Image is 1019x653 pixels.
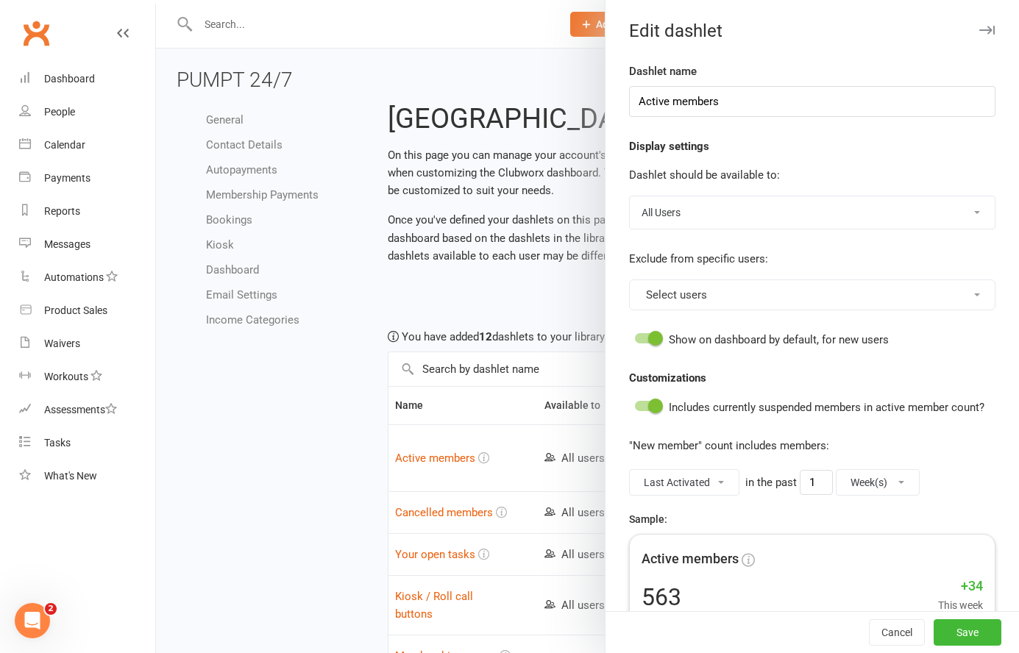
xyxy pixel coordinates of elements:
[44,106,75,118] div: People
[18,15,54,51] a: Clubworx
[629,63,697,80] label: Dashlet name
[629,279,995,310] button: Select users
[15,603,50,638] iframe: Intercom live chat
[934,619,1001,646] button: Save
[629,331,995,349] div: Show on dashboard by default, for new users
[19,129,155,162] a: Calendar
[19,96,155,129] a: People
[44,238,90,250] div: Messages
[19,228,155,261] a: Messages
[44,205,80,217] div: Reports
[44,172,90,184] div: Payments
[19,195,155,228] a: Reports
[629,371,706,385] strong: Customizations
[44,139,85,151] div: Calendar
[938,576,983,597] span: +34
[19,294,155,327] a: Product Sales
[869,619,925,646] button: Cancel
[19,427,155,460] a: Tasks
[629,250,995,268] p: Exclude from specific users:
[642,549,739,570] span: Active members
[44,404,117,415] div: Assessments
[44,73,95,85] div: Dashboard
[19,162,155,195] a: Payments
[44,271,104,283] div: Automations
[44,304,107,316] div: Product Sales
[45,603,57,615] span: 2
[629,140,709,153] strong: Display settings
[19,327,155,360] a: Waivers
[19,63,155,96] a: Dashboard
[938,597,983,613] span: This week
[19,360,155,393] a: Workouts
[642,585,681,609] div: 563
[629,511,667,527] label: Sample:
[19,393,155,427] a: Assessments
[44,437,71,449] div: Tasks
[745,474,797,491] span: in the past
[44,338,80,349] div: Waivers
[629,437,995,454] div: "New member" count includes members:
[19,460,155,493] a: What's New
[606,21,1019,41] div: Edit dashlet
[19,261,155,294] a: Automations
[44,371,88,382] div: Workouts
[44,470,97,482] div: What's New
[629,166,995,184] p: Dashlet should be available to:
[629,399,995,416] div: Includes currently suspended members in active member count?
